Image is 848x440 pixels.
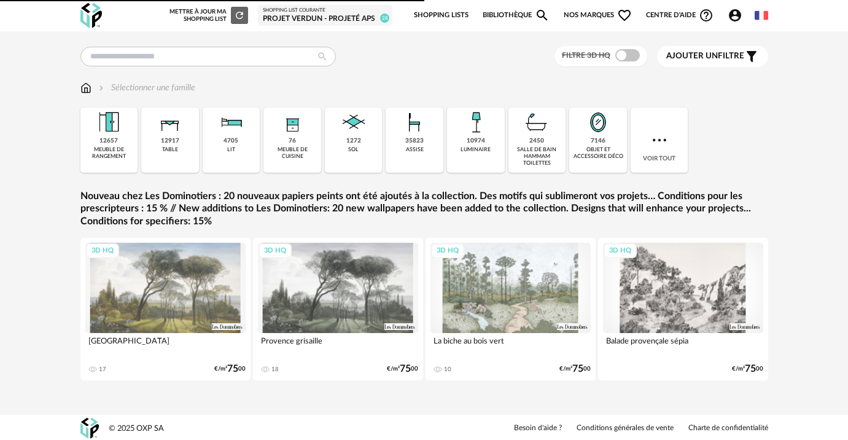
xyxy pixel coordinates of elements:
[728,8,748,23] span: Account Circle icon
[80,3,102,28] img: OXP
[514,423,562,433] a: Besoin d'aide ?
[444,366,451,373] div: 10
[650,130,669,150] img: more.7b13dc1.svg
[289,137,296,145] div: 76
[559,365,591,373] div: €/m² 00
[267,146,317,160] div: meuble de cuisine
[80,238,251,380] a: 3D HQ [GEOGRAPHIC_DATA] 17 €/m²7500
[80,82,91,94] img: svg+xml;base64,PHN2ZyB3aWR0aD0iMTYiIGhlaWdodD0iMTciIHZpZXdCb3g9IjAgMCAxNiAxNyIgZmlsbD0ibm9uZSIgeG...
[562,52,610,59] span: Filtre 3D HQ
[339,108,368,137] img: Sol.png
[755,9,768,22] img: fr
[461,146,491,153] div: luminaire
[400,365,411,373] span: 75
[699,8,714,23] span: Help Circle Outline icon
[94,108,123,137] img: Meuble%20de%20rangement.png
[598,238,768,380] a: 3D HQ Balade provençale sépia €/m²7500
[405,137,424,145] div: 35823
[380,14,389,23] span: 28
[99,366,106,373] div: 17
[214,365,246,373] div: €/m² 00
[234,12,245,18] span: Refresh icon
[657,46,768,67] button: Ajouter unfiltre Filter icon
[426,238,596,380] a: 3D HQ La biche au bois vert 10 €/m²7500
[263,14,387,24] div: Projet Verdun - Projeté APS
[617,8,632,23] span: Heart Outline icon
[461,108,491,137] img: Luminaire.png
[414,2,469,28] a: Shopping Lists
[96,82,106,94] img: svg+xml;base64,PHN2ZyB3aWR0aD0iMTYiIGhlaWdodD0iMTYiIHZpZXdCb3g9IjAgMCAxNiAxNiIgZmlsbD0ibm9uZSIgeG...
[688,423,768,433] a: Charte de confidentialité
[227,365,238,373] span: 75
[745,365,756,373] span: 75
[728,8,742,23] span: Account Circle icon
[84,146,134,160] div: meuble de rangement
[99,137,118,145] div: 12657
[227,146,235,153] div: lit
[169,7,248,24] div: Mettre à jour ma Shopping List
[216,108,246,137] img: Literie.png
[577,423,674,433] a: Conditions générales de vente
[430,333,591,358] div: La biche au bois vert
[591,137,605,145] div: 7146
[109,423,164,434] div: © 2025 OXP SA
[732,365,763,373] div: €/m² 00
[96,82,195,94] div: Sélectionner une famille
[155,108,185,137] img: Table.png
[85,333,246,358] div: [GEOGRAPHIC_DATA]
[348,146,359,153] div: sol
[263,7,387,14] div: Shopping List courante
[406,146,424,153] div: assise
[522,108,551,137] img: Salle%20de%20bain.png
[86,243,119,259] div: 3D HQ
[271,366,279,373] div: 18
[278,108,307,137] img: Rangement.png
[259,243,292,259] div: 3D HQ
[346,137,361,145] div: 1272
[253,238,423,380] a: 3D HQ Provence grisaille 18 €/m²7500
[467,137,485,145] div: 10974
[80,190,768,228] a: Nouveau chez Les Dominotiers : 20 nouveaux papiers peints ont été ajoutés à la collection. Des mo...
[161,137,179,145] div: 12917
[512,146,562,167] div: salle de bain hammam toilettes
[573,146,623,160] div: objet et accessoire déco
[263,7,387,23] a: Shopping List courante Projet Verdun - Projeté APS 28
[604,243,637,259] div: 3D HQ
[535,8,550,23] span: Magnify icon
[583,108,613,137] img: Miroir.png
[564,2,632,28] span: Nos marques
[666,52,718,60] span: Ajouter un
[646,8,714,23] span: Centre d'aideHelp Circle Outline icon
[80,418,99,439] img: OXP
[387,365,418,373] div: €/m² 00
[162,146,178,153] div: table
[666,51,744,61] span: filtre
[631,108,688,173] div: Voir tout
[400,108,429,137] img: Assise.png
[744,49,759,64] span: Filter icon
[258,333,418,358] div: Provence grisaille
[431,243,464,259] div: 3D HQ
[224,137,238,145] div: 4705
[572,365,583,373] span: 75
[603,333,763,358] div: Balade provençale sépia
[483,2,550,28] a: BibliothèqueMagnify icon
[529,137,544,145] div: 2450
